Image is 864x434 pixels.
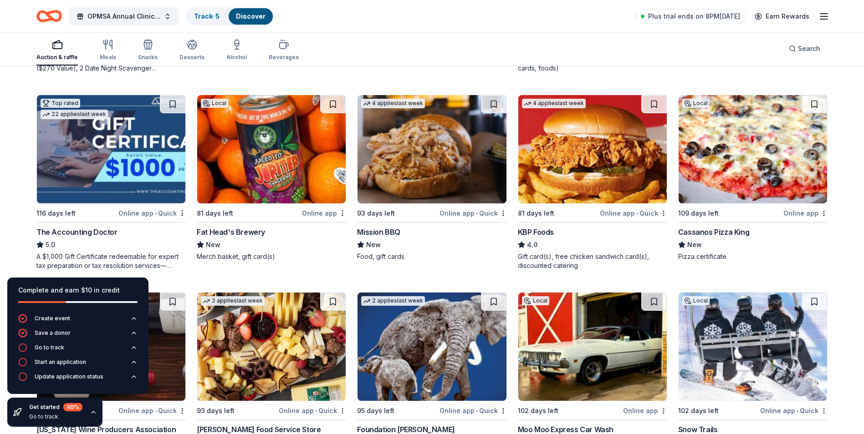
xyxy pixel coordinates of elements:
div: Online app Quick [440,207,507,219]
span: New [206,239,220,250]
div: Food, gift cards [357,252,506,261]
img: Image for KBP Foods [518,95,667,203]
span: Plus trial ends on 8PM[DATE] [648,11,740,22]
button: Update application status [18,372,138,387]
span: New [366,239,381,250]
a: Plus trial ends on 8PM[DATE] [635,9,746,24]
button: Search [782,40,828,58]
div: Gift card(s), free chicken sandwich card(s), discounted catering [518,252,667,270]
div: 109 days left [678,208,719,219]
div: Desserts [179,54,204,61]
div: Online app Quick [440,405,507,416]
button: OPMSA Annual Clinical Symposium [69,7,179,25]
div: Local [682,296,710,305]
img: Image for Snow Trails [679,293,827,401]
div: Local [682,99,710,108]
div: 102 days left [518,405,558,416]
div: Auction & raffle [36,54,78,61]
div: Alcohol [226,54,247,61]
button: Desserts [179,35,204,66]
div: 81 days left [197,208,233,219]
a: Track· 5 [194,12,220,20]
div: A $1,000 Gift Certificate redeemable for expert tax preparation or tax resolution services—recipi... [36,252,186,270]
div: Online app Quick [760,405,828,416]
span: • [636,210,638,217]
div: Local [522,296,549,305]
div: 95 days left [357,405,394,416]
a: Image for Cassanos Pizza KingLocal109 days leftOnline appCassanos Pizza KingNewPizza certificate [678,95,828,261]
div: Complete and earn $10 in credit [18,285,138,296]
div: Meals [100,54,116,61]
div: Mission BBQ [357,227,400,237]
button: Auction & raffle [36,35,78,66]
a: Image for The Accounting DoctorTop rated22 applieslast week116 days leftOnline app•QuickThe Accou... [36,95,186,270]
div: Go to track [29,413,82,420]
div: The Accounting Doctor [36,227,118,237]
div: Local [201,99,228,108]
a: Home [36,5,62,27]
span: • [476,210,478,217]
div: Top rated [41,99,80,108]
div: 102 days left [678,405,719,416]
a: Image for Mission BBQ4 applieslast week93 days leftOnline app•QuickMission BBQNewFood, gift cards [357,95,506,261]
img: Image for Mission BBQ [358,95,506,203]
img: Image for Moo Moo Express Car Wash [518,293,667,401]
div: 22 applies last week [41,110,108,119]
button: Start an application [18,358,138,372]
div: 4 applies last week [522,99,586,108]
button: Track· 5Discover [186,7,274,25]
span: Search [798,43,820,54]
button: Alcohol [226,35,247,66]
div: Online app [783,207,828,219]
div: Pizza certificate [678,252,828,261]
span: • [155,407,157,414]
div: 116 days left [36,208,76,219]
div: Get started [29,403,82,411]
div: Save a donor [35,329,71,337]
button: Save a donor [18,328,138,343]
span: • [476,407,478,414]
div: Go to track [35,344,64,351]
div: Cassanos Pizza King [678,227,749,237]
div: Fat Head's Brewery [197,227,265,237]
div: Merch basket, gift card(s) [197,252,346,261]
a: Image for KBP Foods4 applieslast week81 days leftOnline app•QuickKBP Foods4.0Gift card(s), free c... [518,95,667,270]
span: New [687,239,702,250]
img: Image for Gordon Food Service Store [197,293,346,401]
div: KBP Foods [518,227,554,237]
div: Online app [302,207,346,219]
button: Beverages [269,35,299,66]
span: OPMSA Annual Clinical Symposium [87,11,160,22]
div: 40 % [63,403,82,411]
span: 4.0 [527,239,537,250]
span: • [315,407,317,414]
div: Start an application [35,358,86,366]
img: Image for Foundation Michelangelo [358,293,506,401]
div: 2 applies last week [361,296,425,306]
img: Image for Fat Head's Brewery [197,95,346,203]
div: 4 applies last week [361,99,425,108]
div: Update application status [35,373,103,380]
span: 5.0 [46,239,55,250]
div: Online app Quick [279,405,346,416]
div: Create event [35,315,70,322]
button: Create event [18,314,138,328]
div: 93 days left [197,405,235,416]
div: Snacks [138,54,158,61]
a: Image for Fat Head's BreweryLocal81 days leftOnline appFat Head's BreweryNewMerch basket, gift ca... [197,95,346,261]
div: 2 applies last week [201,296,265,306]
div: Beverages [269,54,299,61]
a: Earn Rewards [749,8,815,25]
div: Online app Quick [600,207,667,219]
span: • [155,210,157,217]
div: 81 days left [518,208,554,219]
div: Online app Quick [118,207,186,219]
div: 93 days left [357,208,395,219]
button: Meals [100,35,116,66]
button: Go to track [18,343,138,358]
a: Discover [236,12,266,20]
div: Online app [623,405,667,416]
span: • [797,407,798,414]
img: Image for The Accounting Doctor [37,95,185,203]
button: Snacks [138,35,158,66]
